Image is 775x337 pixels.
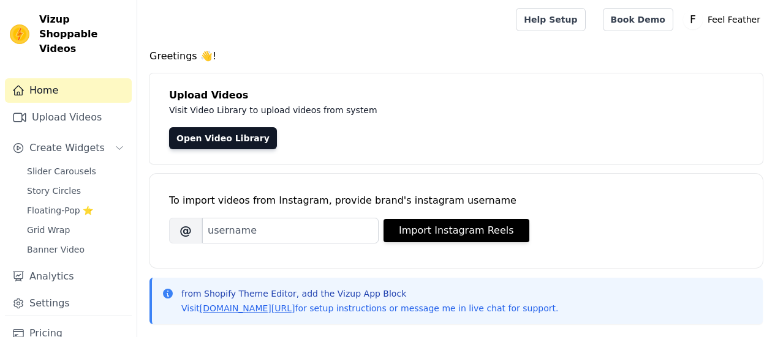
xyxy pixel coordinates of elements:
[169,88,743,103] h4: Upload Videos
[27,185,81,197] span: Story Circles
[169,193,743,208] div: To import videos from Instagram, provide brand's instagram username
[20,241,132,258] a: Banner Video
[603,8,673,31] a: Book Demo
[20,221,132,239] a: Grid Wrap
[690,13,696,26] text: F
[384,219,529,242] button: Import Instagram Reels
[27,243,85,256] span: Banner Video
[181,302,558,314] p: Visit for setup instructions or message me in live chat for support.
[27,224,70,236] span: Grid Wrap
[181,287,558,300] p: from Shopify Theme Editor, add the Vizup App Block
[27,165,96,177] span: Slider Carousels
[5,136,132,160] button: Create Widgets
[5,291,132,316] a: Settings
[149,49,763,64] h4: Greetings 👋!
[29,141,105,155] span: Create Widgets
[27,204,93,217] span: Floating-Pop ⭐
[5,78,132,103] a: Home
[169,127,277,149] a: Open Video Library
[20,163,132,180] a: Slider Carousels
[516,8,585,31] a: Help Setup
[683,9,765,31] button: F Feel Feather
[200,303,295,313] a: [DOMAIN_NAME][URL]
[10,24,29,44] img: Vizup
[169,218,202,243] span: @
[202,218,379,243] input: username
[5,264,132,289] a: Analytics
[20,182,132,199] a: Story Circles
[169,103,718,117] p: Visit Video Library to upload videos from system
[5,105,132,130] a: Upload Videos
[20,202,132,219] a: Floating-Pop ⭐
[703,9,765,31] p: Feel Feather
[39,12,127,56] span: Vizup Shoppable Videos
